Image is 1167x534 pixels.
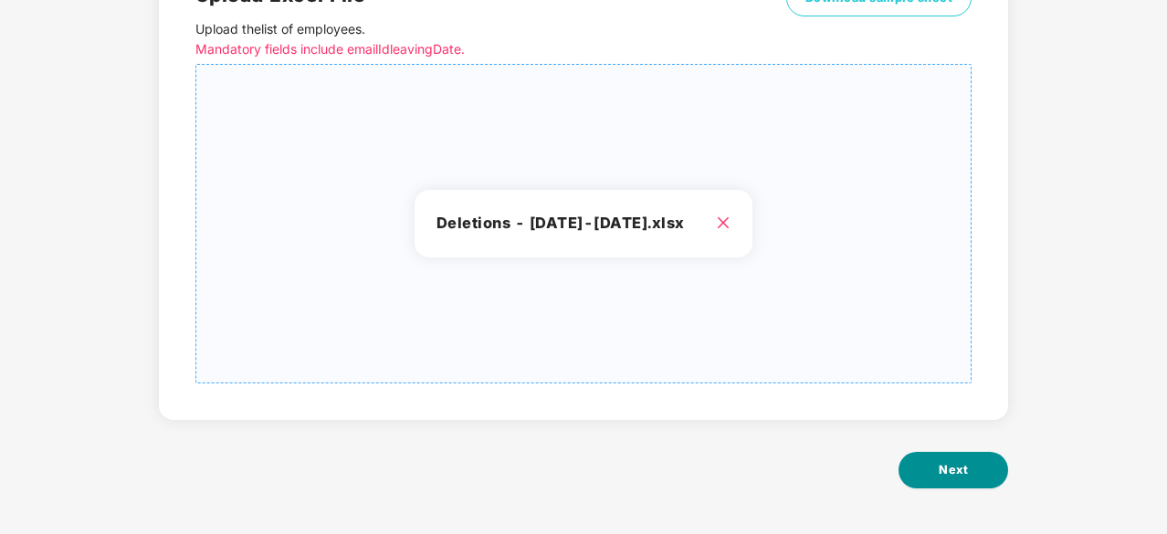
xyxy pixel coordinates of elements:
[195,39,778,59] p: Mandatory fields include emailId leavingDate.
[716,215,731,230] span: close
[939,461,968,479] span: Next
[436,212,731,236] h3: Deletions - [DATE]-[DATE].xlsx
[196,65,971,382] span: Deletions - [DATE]-[DATE].xlsx close
[899,452,1008,488] button: Next
[195,19,778,59] p: Upload the list of employees .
